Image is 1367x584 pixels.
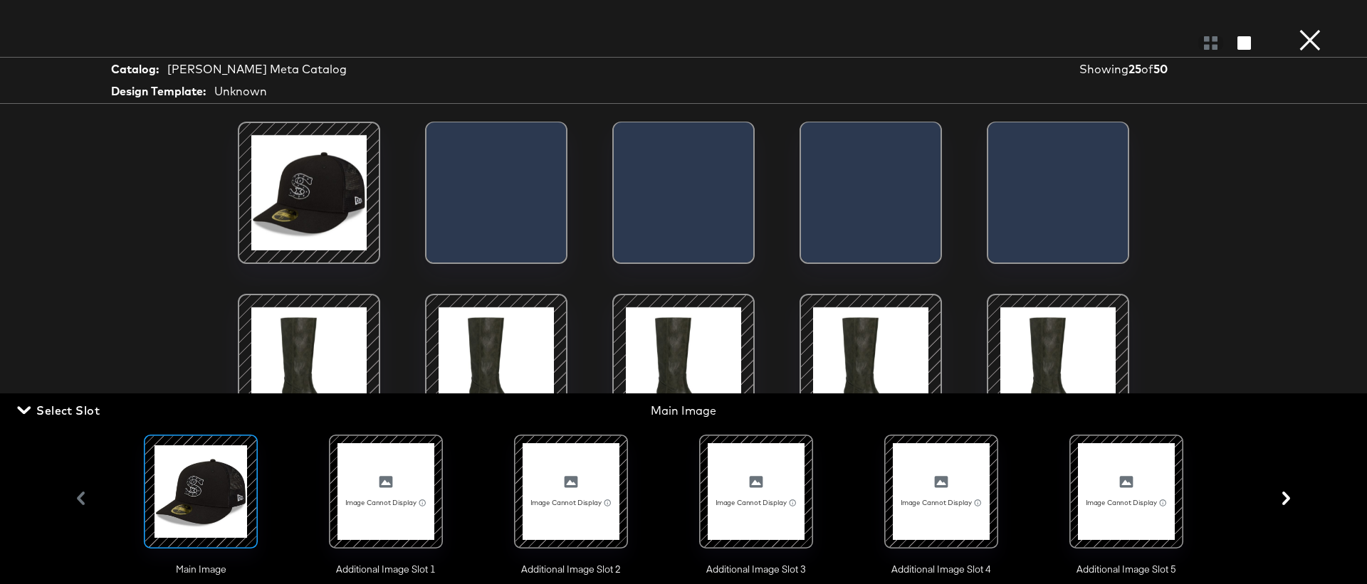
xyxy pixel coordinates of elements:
[884,435,998,548] div: Image Cannot Display
[1079,61,1232,78] div: Showing of
[500,563,642,576] span: Additional Image Slot 2
[111,83,206,100] strong: Design Template:
[130,563,272,576] span: Main Image
[167,61,347,78] div: [PERSON_NAME] Meta Catalog
[1069,435,1183,548] div: Image Cannot Display
[685,563,827,576] span: Additional Image Slot 3
[1153,62,1168,76] strong: 50
[214,83,267,100] div: Unknown
[20,400,100,420] span: Select Slot
[1055,563,1198,576] span: Additional Image Slot 5
[329,435,443,548] div: Image Cannot Display
[514,435,628,548] div: Image Cannot Display
[870,563,1012,576] span: Additional Image Slot 4
[315,563,457,576] span: Additional Image Slot 1
[464,403,904,419] div: Main Image
[14,400,105,420] button: Select Slot
[111,61,159,78] strong: Catalog:
[699,435,813,548] div: Image Cannot Display
[1128,62,1141,76] strong: 25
